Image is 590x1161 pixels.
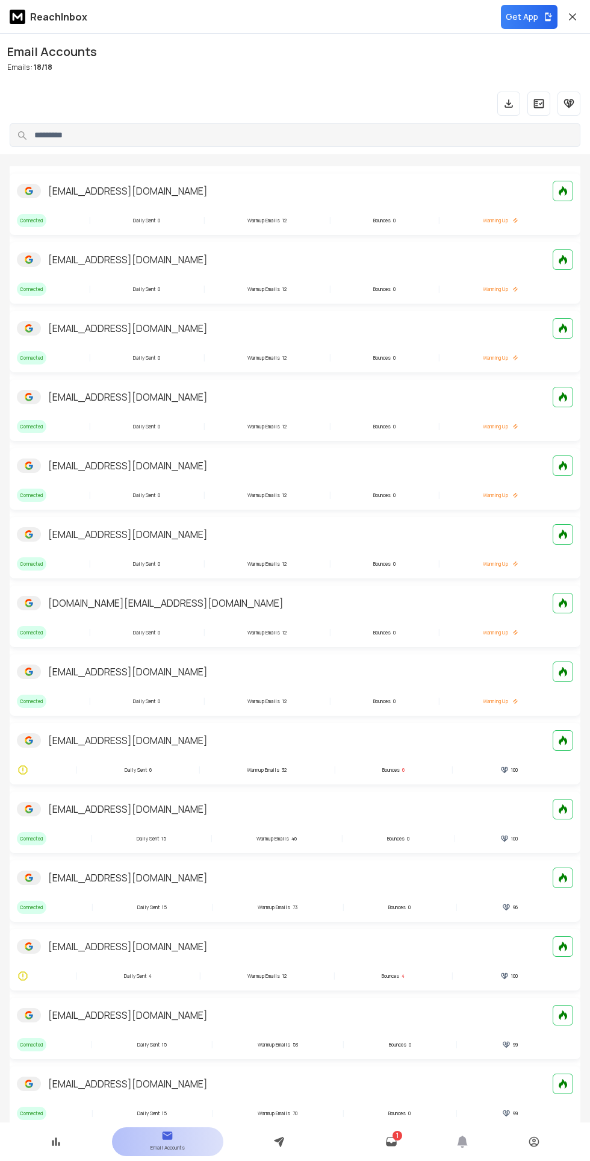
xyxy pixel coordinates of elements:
[333,969,335,983] span: |
[48,1077,208,1091] p: [EMAIL_ADDRESS][DOMAIN_NAME]
[247,560,280,568] p: Warmup Emails
[500,972,518,980] div: 100
[137,835,166,842] div: 15
[203,419,205,434] span: |
[438,488,440,502] span: |
[247,766,287,774] div: 32
[247,492,280,499] p: Warmup Emails
[133,698,155,705] p: Daily Sent
[198,763,200,777] span: |
[382,766,400,774] p: Bounces
[500,834,518,843] div: 100
[329,351,331,365] span: |
[199,969,201,983] span: |
[88,625,91,640] span: |
[393,629,396,636] p: 0
[483,354,518,361] p: Warming Up
[247,217,287,224] div: 12
[88,694,91,709] span: |
[203,625,205,640] span: |
[389,1041,406,1048] p: Bounces
[409,1041,411,1048] p: 0
[48,596,284,610] p: [DOMAIN_NAME][EMAIL_ADDRESS][DOMAIN_NAME]
[247,217,280,224] p: Warmup Emails
[17,351,46,365] span: Connected
[48,939,208,954] p: [EMAIL_ADDRESS][DOMAIN_NAME]
[500,766,518,774] div: 100
[17,1038,46,1051] span: Connected
[438,625,440,640] span: |
[17,214,46,227] span: Connected
[17,420,46,433] span: Connected
[247,492,287,499] div: 12
[133,217,155,224] p: Daily Sent
[247,629,287,636] div: 12
[247,698,287,705] div: 12
[133,286,160,293] div: 0
[203,488,205,502] span: |
[75,969,78,983] span: |
[258,904,297,911] div: 73
[133,560,155,568] p: Daily Sent
[7,63,97,72] p: Emails :
[133,354,160,361] div: 0
[393,286,396,293] p: 0
[48,1008,208,1022] p: [EMAIL_ADDRESS][DOMAIN_NAME]
[125,766,152,774] div: 6
[151,1142,185,1154] p: Email Accounts
[48,871,208,885] p: [EMAIL_ADDRESS][DOMAIN_NAME]
[124,972,152,980] div: 4
[382,972,399,980] p: Bounces
[256,835,289,842] p: Warmup Emails
[455,1037,458,1052] span: |
[133,286,155,293] p: Daily Sent
[438,419,440,434] span: |
[137,1041,160,1048] p: Daily Sent
[247,423,280,430] p: Warmup Emails
[342,1037,344,1052] span: |
[48,527,208,542] p: [EMAIL_ADDRESS][DOMAIN_NAME]
[373,629,391,636] p: Bounces
[133,492,155,499] p: Daily Sent
[483,629,518,636] p: Warming Up
[247,766,279,774] p: Warmup Emails
[455,1106,458,1121] span: |
[258,1041,298,1048] div: 53
[341,831,343,846] span: |
[137,904,167,911] div: 15
[256,835,297,842] div: 46
[137,904,160,911] p: Daily Sent
[91,1106,93,1121] span: |
[329,282,331,296] span: |
[502,1109,518,1118] div: 99
[258,1110,297,1117] div: 70
[438,694,440,709] span: |
[247,286,287,293] div: 12
[17,489,46,502] span: Connected
[501,5,557,29] button: Get App
[90,1037,93,1052] span: |
[137,1110,160,1117] p: Daily Sent
[402,972,405,980] p: 4
[451,763,453,777] span: |
[393,354,396,361] p: 0
[483,560,518,568] p: Warming Up
[17,283,46,296] span: Connected
[48,458,208,473] p: [EMAIL_ADDRESS][DOMAIN_NAME]
[258,1041,290,1048] p: Warmup Emails
[342,1106,344,1121] span: |
[247,629,280,636] p: Warmup Emails
[17,557,46,571] span: Connected
[247,560,287,568] div: 12
[453,831,456,846] span: |
[211,1106,214,1121] span: |
[211,1037,213,1052] span: |
[483,423,518,430] p: Warming Up
[247,423,287,430] div: 12
[88,557,91,571] span: |
[393,492,396,499] p: 0
[258,904,290,911] p: Warmup Emails
[17,901,46,914] span: Connected
[408,1110,411,1117] p: 0
[393,217,396,224] p: 0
